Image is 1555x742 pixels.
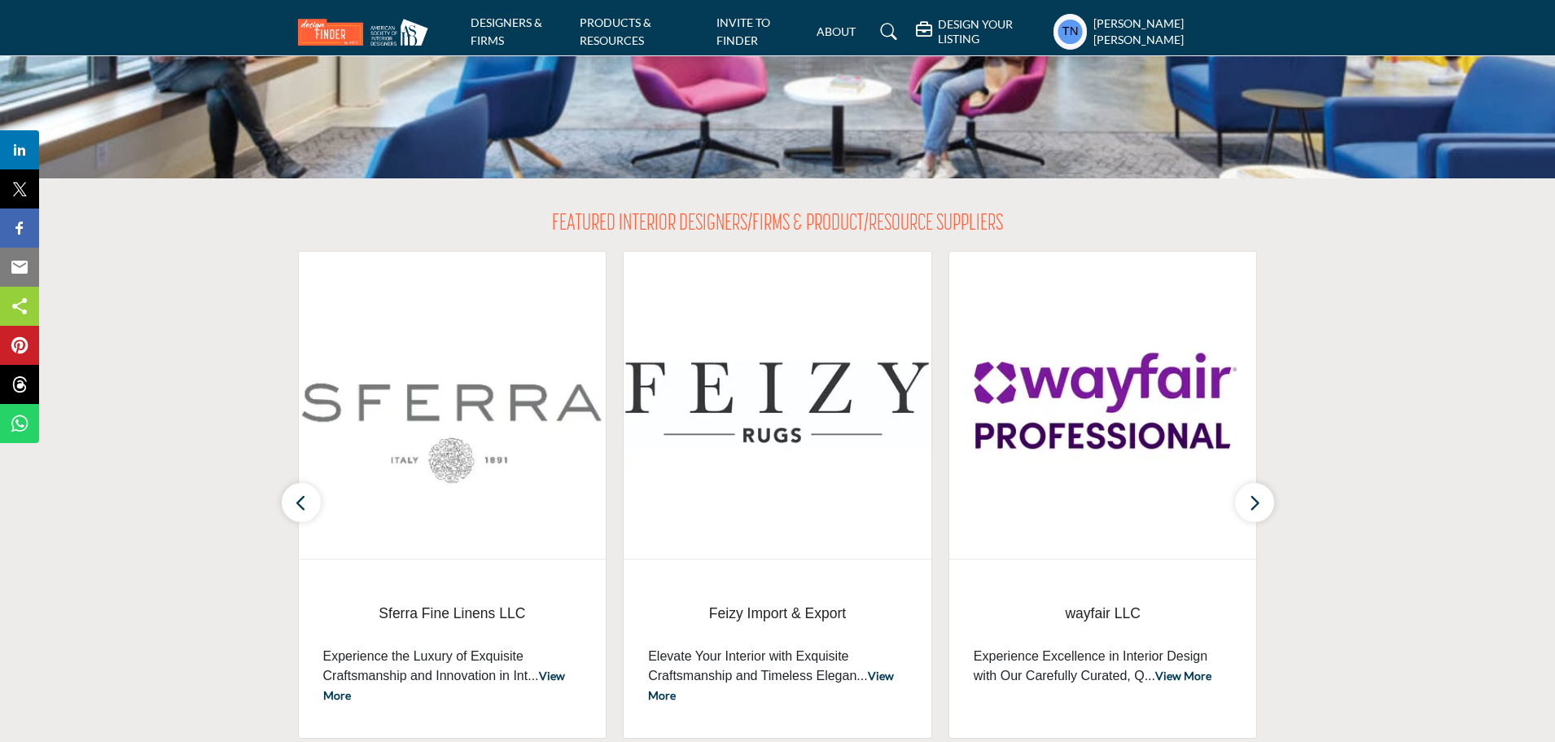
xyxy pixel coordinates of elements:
a: DESIGNERS & FIRMS [471,15,542,47]
p: Experience Excellence in Interior Design with Our Carefully Curated, Q... [974,647,1233,686]
div: DESIGN YOUR LISTING [916,17,1045,46]
img: Feizy Import & Export [624,252,931,559]
a: PRODUCTS & RESOURCES [580,15,651,47]
a: View More [648,669,893,702]
p: Experience the Luxury of Exquisite Craftsmanship and Innovation in Int... [323,647,582,705]
button: Show hide supplier dropdown [1053,14,1087,50]
a: INVITE TO FINDER [716,15,770,47]
a: View More [323,669,565,702]
a: Sferra Fine Linens LLC [323,592,582,635]
img: wayfair LLC [949,252,1257,559]
h5: [PERSON_NAME] [PERSON_NAME] [1093,15,1258,47]
span: wayfair LLC [974,603,1233,624]
a: Search [865,19,908,45]
a: View More [1155,669,1211,683]
a: Feizy Import & Export [648,592,907,635]
p: Elevate Your Interior with Exquisite Craftsmanship and Timeless Elegan... [648,647,907,705]
a: ABOUT [817,24,856,38]
h2: FEATURED INTERIOR DESIGNERS/FIRMS & PRODUCT/RESOURCE SUPPLIERS [552,211,1003,239]
span: Sferra Fine Linens LLC [323,603,582,624]
a: wayfair LLC [974,592,1233,635]
h5: DESIGN YOUR LISTING [938,17,1045,46]
img: Sferra Fine Linens LLC [299,252,607,559]
span: Feizy Import & Export [648,603,907,624]
img: Site Logo [298,19,436,46]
